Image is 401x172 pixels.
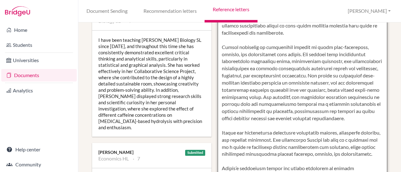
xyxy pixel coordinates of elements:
[1,143,77,156] a: Help center
[92,31,211,137] div: I have been teaching [PERSON_NAME] Biology SL since [DATE], and throughout this time she has cons...
[1,84,77,97] a: Analytics
[98,149,205,155] div: [PERSON_NAME]
[185,150,205,156] div: Submitted
[5,6,30,16] img: Bridge-U
[98,155,129,162] li: Economics HL
[1,158,77,171] a: Community
[133,155,140,162] li: 7
[1,69,77,81] a: Documents
[345,5,393,17] button: [PERSON_NAME]
[1,39,77,51] a: Students
[1,24,77,36] a: Home
[1,54,77,66] a: Universities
